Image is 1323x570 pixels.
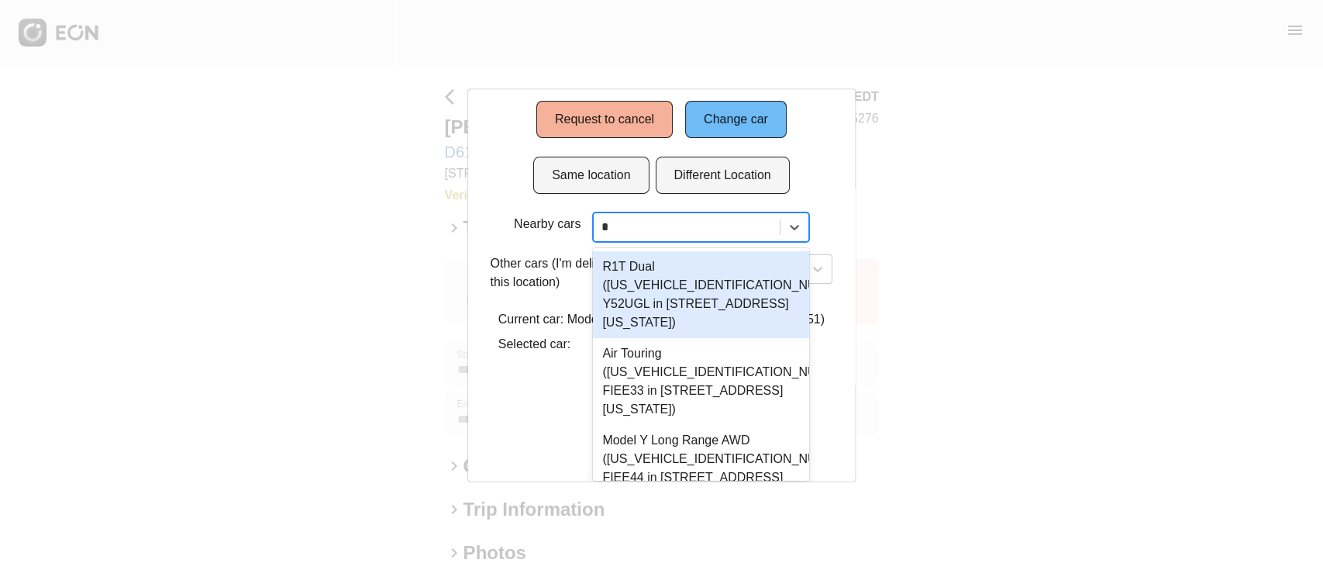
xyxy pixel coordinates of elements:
div: R1T Dual ([US_VEHICLE_IDENTIFICATION_NUMBER] Y52UGL in [STREET_ADDRESS][US_STATE]) [593,251,808,338]
button: Request to cancel [536,101,673,138]
button: Change car [685,101,787,138]
p: Other cars (I'm delivering to this location) [491,254,653,292]
div: Model Y Long Range AWD ([US_VEHICLE_IDENTIFICATION_NUMBER] FIEE44 in [STREET_ADDRESS][US_STATE]) [593,425,808,512]
p: Nearby cars [514,215,581,233]
p: Selected car: [498,335,825,354]
button: Same location [533,157,649,194]
p: Current car: Model Y Long Range AWD (D61VFN in 10451) [498,310,825,329]
button: Different Location [656,157,790,194]
div: Air Touring ([US_VEHICLE_IDENTIFICATION_NUMBER] FIEE33 in [STREET_ADDRESS][US_STATE]) [593,338,808,425]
